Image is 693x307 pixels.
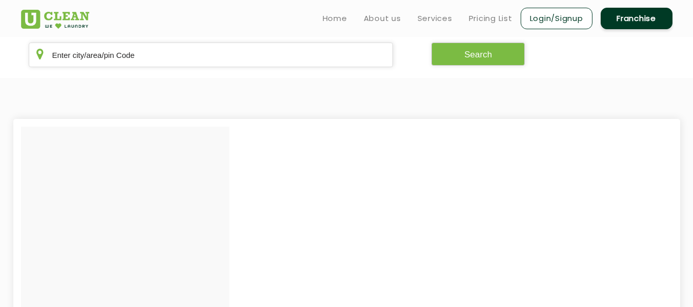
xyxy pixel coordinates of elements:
[431,43,525,66] button: Search
[418,12,452,25] a: Services
[469,12,512,25] a: Pricing List
[21,10,89,29] img: UClean Laundry and Dry Cleaning
[364,12,401,25] a: About us
[601,8,672,29] a: Franchise
[521,8,592,29] a: Login/Signup
[29,43,393,67] input: Enter city/area/pin Code
[323,12,347,25] a: Home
